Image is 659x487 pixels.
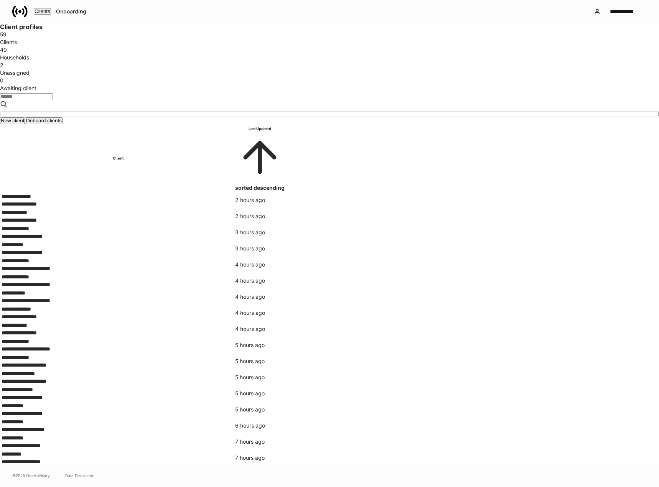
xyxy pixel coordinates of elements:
button: Onboarding [51,5,91,18]
p: 7 hours ago [235,454,285,462]
p: 5 hours ago [235,390,285,397]
span: Last Updatedsorted descending [235,125,285,191]
p: 4 hours ago [235,277,285,285]
div: Onboard clients [26,118,61,123]
div: Onboarding [56,9,86,14]
p: 2 hours ago [235,196,285,204]
p: 5 hours ago [235,373,285,381]
h6: Client [2,155,234,162]
p: 5 hours ago [235,357,285,365]
button: Onboard clients [25,117,62,124]
a: Data Disclaimer [65,472,94,479]
p: 4 hours ago [235,325,285,333]
p: 7 hours ago [235,438,285,446]
div: New client [1,118,24,123]
p: 3 hours ago [235,245,285,252]
p: 3 hours ago [235,229,285,236]
span: © 2025 OneAdvisory [12,472,50,479]
p: 2 hours ago [235,212,285,220]
h6: Last Updated [235,125,285,133]
p: 4 hours ago [235,309,285,317]
p: 4 hours ago [235,261,285,268]
p: 5 hours ago [235,406,285,413]
p: 5 hours ago [235,341,285,349]
p: 6 hours ago [235,422,285,429]
div: Clients [35,9,50,14]
button: Clients [34,8,51,15]
span: sorted descending [235,184,285,191]
p: 4 hours ago [235,293,285,301]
